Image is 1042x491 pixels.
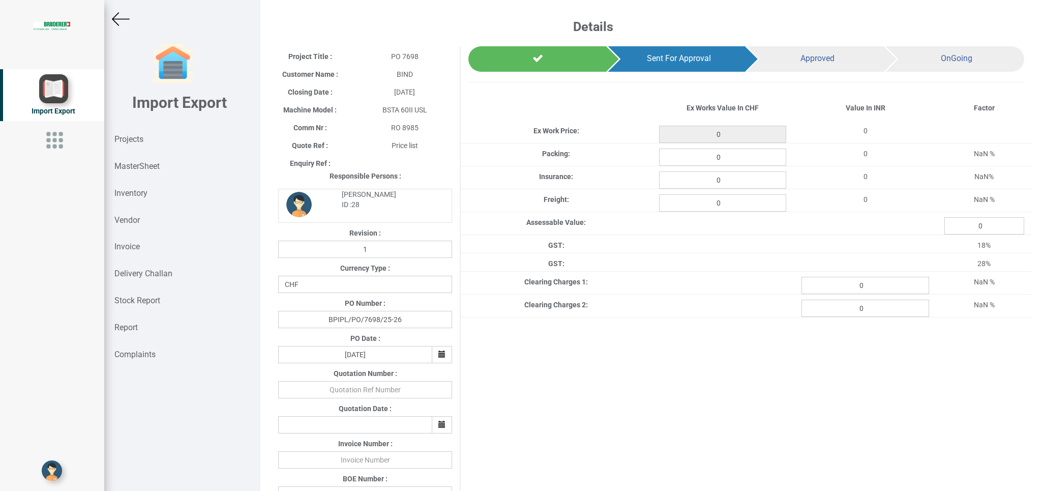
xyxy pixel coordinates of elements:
label: Currency Type : [340,263,390,273]
strong: Invoice [114,242,140,251]
label: Enquiry Ref : [290,158,331,168]
span: Sent For Approval [647,53,711,63]
label: Insurance: [539,171,573,182]
span: PO 7698 [391,52,419,61]
img: garage-closed.png [153,43,193,84]
label: Quote Ref : [292,140,328,151]
label: PO Number : [345,298,385,308]
span: NaN % [974,278,995,286]
label: Quotation Number : [334,368,397,379]
input: Revision [278,241,452,258]
label: Value In INR [846,103,885,113]
label: PO Date : [350,333,380,343]
span: 0 [864,150,868,158]
label: Project Title : [288,51,332,62]
div: [PERSON_NAME] ID : [334,189,444,210]
strong: Projects [114,134,143,144]
span: NaN % [974,195,995,204]
label: Clearing Charges 2: [524,300,588,310]
span: Price list [392,141,418,150]
span: 18% [977,241,991,249]
label: Factor [974,103,995,113]
b: Details [573,19,613,34]
span: [DATE] [394,88,415,96]
label: Responsible Persons : [330,171,401,181]
input: Quotation Ref Number [278,381,452,398]
label: Assessable Value: [526,217,586,227]
span: Import Export [32,107,75,115]
img: DP [286,192,312,217]
span: 0 [864,172,868,181]
label: BOE Number : [343,474,388,484]
b: Import Export [132,94,227,111]
span: OnGoing [941,53,972,63]
strong: Stock Report [114,296,160,305]
span: RO 8985 [391,124,419,132]
label: Ex Works Value In CHF [687,103,759,113]
strong: Vendor [114,215,140,225]
span: 28% [977,259,991,268]
label: GST: [548,240,564,250]
label: Invoice Number : [338,439,393,449]
strong: 28 [351,200,360,209]
span: 0 [864,127,868,135]
label: Ex Work Price: [533,126,579,136]
label: Comm Nr : [293,123,327,133]
label: Machine Model : [283,105,337,115]
span: BIND [397,70,413,78]
label: Revision : [349,228,381,238]
input: Invoice Number [278,451,452,469]
span: NaN% [974,172,994,181]
span: Approved [800,53,835,63]
label: Quotation Date : [339,403,392,414]
span: NaN % [974,301,995,309]
strong: Report [114,323,138,332]
strong: Inventory [114,188,147,198]
strong: MasterSheet [114,161,160,171]
span: BSTA 60II USL [382,106,427,114]
strong: Complaints [114,350,156,359]
span: NaN % [974,150,995,158]
strong: Delivery Challan [114,269,172,278]
label: Clearing Charges 1: [524,277,588,287]
label: Closing Date : [288,87,333,97]
label: Freight: [544,194,569,205]
span: 0 [864,195,868,204]
label: Packing: [542,149,570,159]
input: PO Number [278,311,452,328]
label: Customer Name : [282,69,338,79]
label: GST: [548,258,564,269]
